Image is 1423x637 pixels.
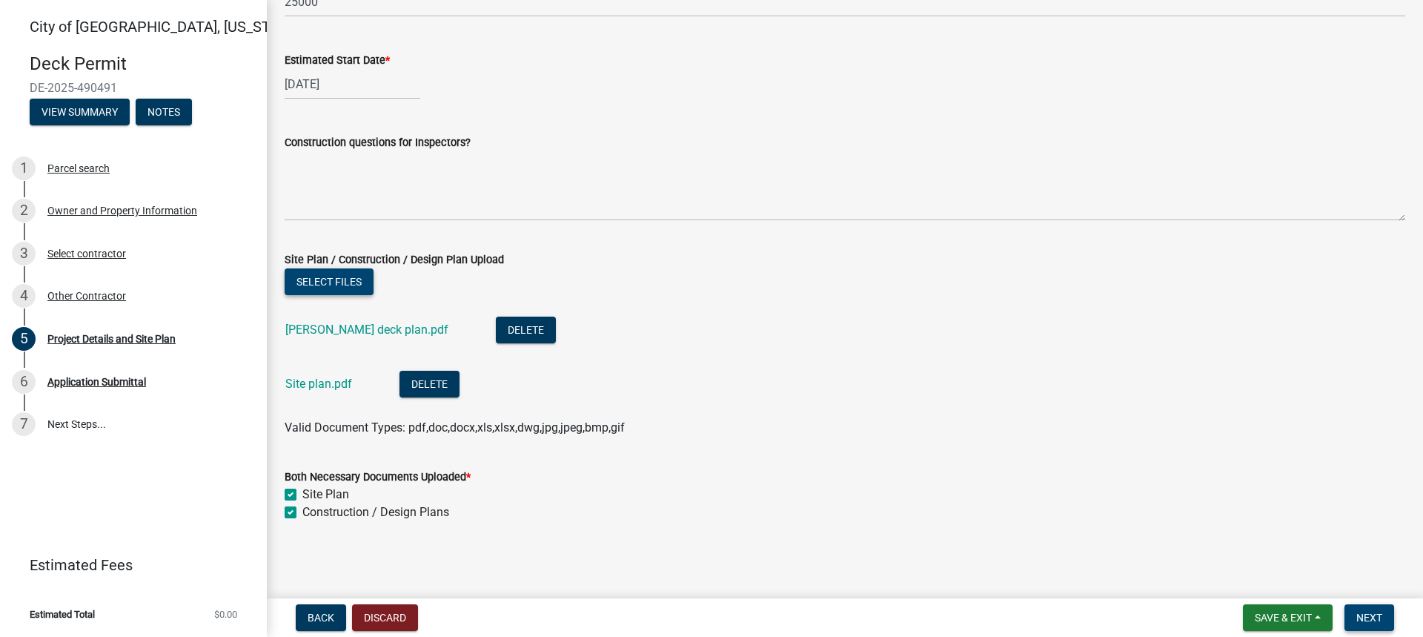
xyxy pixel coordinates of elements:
div: Parcel search [47,163,110,174]
div: Owner and Property Information [47,205,197,216]
wm-modal-confirm: Notes [136,107,192,119]
input: mm/dd/yyyy [285,69,420,99]
button: Delete [496,317,556,343]
button: Select files [285,268,374,295]
button: Next [1344,604,1394,631]
span: City of [GEOGRAPHIC_DATA], [US_STATE] [30,18,299,36]
span: Estimated Total [30,610,95,619]
label: Construction questions for Inspectors? [285,138,471,148]
div: Project Details and Site Plan [47,334,176,344]
span: Next [1356,612,1382,624]
a: Estimated Fees [12,550,243,580]
label: Site Plan [302,486,349,504]
div: 1 [12,156,36,180]
wm-modal-confirm: Summary [30,107,130,119]
button: Back [296,604,346,631]
label: Both Necessary Documents Uploaded [285,472,471,483]
div: 6 [12,370,36,394]
div: Other Contractor [47,291,126,301]
button: View Summary [30,99,130,125]
wm-modal-confirm: Delete Document [399,378,460,392]
span: $0.00 [214,610,237,619]
div: 5 [12,327,36,351]
div: 3 [12,242,36,265]
button: Notes [136,99,192,125]
label: Estimated Start Date [285,56,390,66]
span: Back [308,612,334,624]
div: 7 [12,412,36,436]
span: DE-2025-490491 [30,81,237,95]
div: Application Submittal [47,377,146,387]
button: Delete [399,371,460,397]
a: Site plan.pdf [285,377,352,391]
label: Construction / Design Plans [302,504,449,521]
div: 2 [12,199,36,222]
span: Save & Exit [1255,612,1312,624]
button: Discard [352,604,418,631]
h4: Deck Permit [30,53,255,75]
button: Save & Exit [1243,604,1333,631]
div: Select contractor [47,248,126,259]
div: 4 [12,284,36,308]
label: Site Plan / Construction / Design Plan Upload [285,255,504,265]
a: [PERSON_NAME] deck plan.pdf [285,323,448,337]
wm-modal-confirm: Delete Document [496,324,556,338]
span: Valid Document Types: pdf,doc,docx,xls,xlsx,dwg,jpg,jpeg,bmp,gif [285,420,625,435]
